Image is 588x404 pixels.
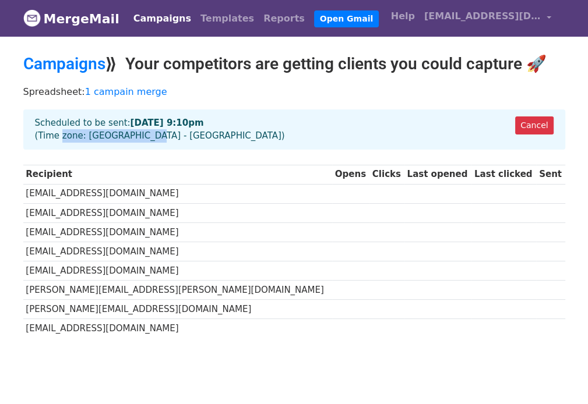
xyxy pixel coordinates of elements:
[23,281,332,300] td: [PERSON_NAME][EMAIL_ADDRESS][PERSON_NAME][DOMAIN_NAME]
[23,184,332,203] td: [EMAIL_ADDRESS][DOMAIN_NAME]
[332,165,369,184] th: Opens
[471,165,536,184] th: Last clicked
[129,7,196,30] a: Campaigns
[23,6,119,31] a: MergeMail
[23,261,332,281] td: [EMAIL_ADDRESS][DOMAIN_NAME]
[23,165,332,184] th: Recipient
[386,5,420,28] a: Help
[369,165,404,184] th: Clicks
[314,10,379,27] a: Open Gmail
[23,86,565,98] p: Spreadsheet:
[23,222,332,242] td: [EMAIL_ADDRESS][DOMAIN_NAME]
[259,7,309,30] a: Reports
[85,86,167,97] a: 1 campain merge
[23,300,332,319] td: [PERSON_NAME][EMAIL_ADDRESS][DOMAIN_NAME]
[424,9,541,23] span: [EMAIL_ADDRESS][DOMAIN_NAME]
[23,319,332,338] td: [EMAIL_ADDRESS][DOMAIN_NAME]
[530,348,588,404] iframe: Chat Widget
[23,54,565,74] h2: ⟫ Your competitors are getting clients you could capture 🚀
[23,203,332,222] td: [EMAIL_ADDRESS][DOMAIN_NAME]
[536,165,565,184] th: Sent
[23,109,565,150] div: Scheduled to be sent: (Time zone: [GEOGRAPHIC_DATA] - [GEOGRAPHIC_DATA])
[131,118,204,128] strong: [DATE] 9:10pm
[23,9,41,27] img: MergeMail logo
[404,165,471,184] th: Last opened
[515,116,553,134] a: Cancel
[196,7,259,30] a: Templates
[23,54,105,73] a: Campaigns
[23,242,332,261] td: [EMAIL_ADDRESS][DOMAIN_NAME]
[420,5,556,32] a: [EMAIL_ADDRESS][DOMAIN_NAME]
